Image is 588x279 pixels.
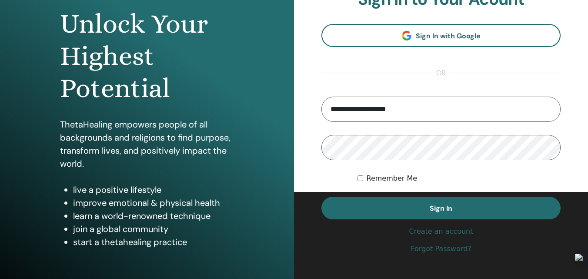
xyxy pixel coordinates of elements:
[73,209,234,222] li: learn a world-renowned technique
[416,31,481,40] span: Sign In with Google
[357,173,561,184] div: Keep me authenticated indefinitely or until I manually logout
[409,226,473,237] a: Create an account
[411,244,471,254] a: Forgot Password?
[60,118,234,170] p: ThetaHealing empowers people of all backgrounds and religions to find purpose, transform lives, a...
[321,197,561,219] button: Sign In
[73,235,234,249] li: start a thetahealing practice
[73,222,234,235] li: join a global community
[367,173,418,184] label: Remember Me
[432,68,450,78] span: or
[430,204,452,213] span: Sign In
[60,8,234,105] h1: Unlock Your Highest Potential
[321,24,561,47] a: Sign In with Google
[73,196,234,209] li: improve emotional & physical health
[73,183,234,196] li: live a positive lifestyle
